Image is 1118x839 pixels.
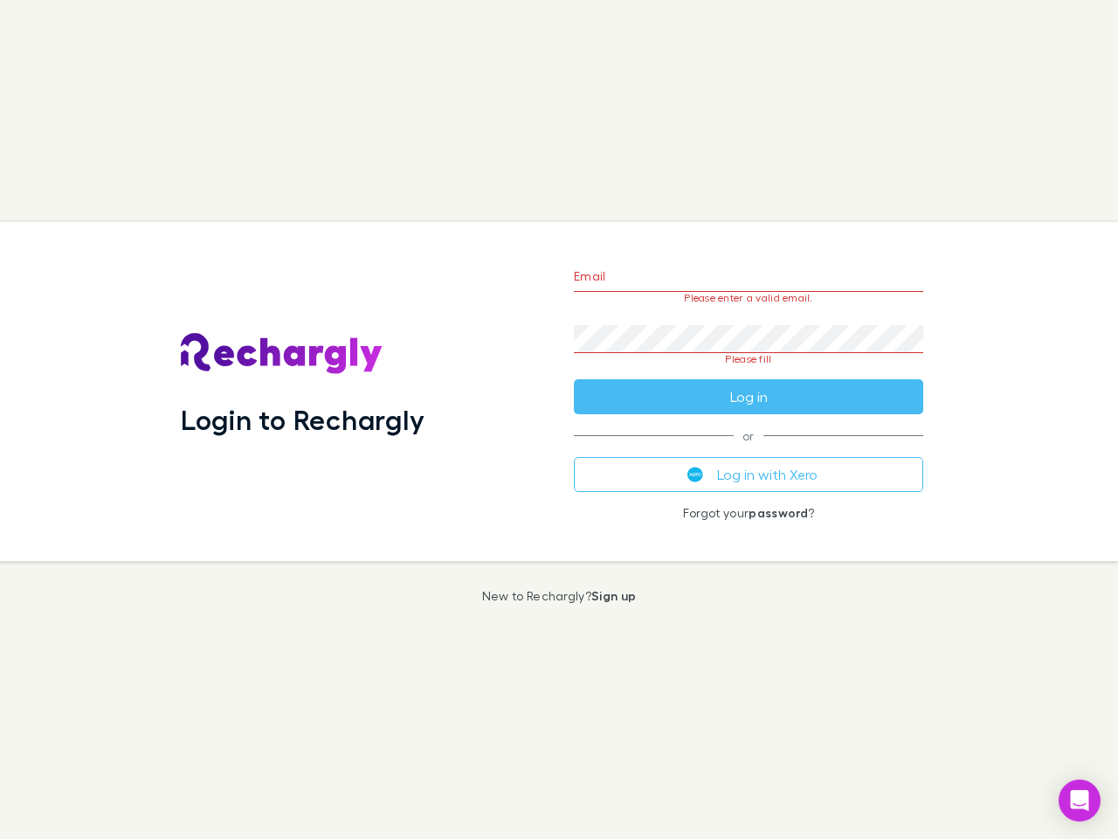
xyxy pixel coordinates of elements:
a: Sign up [591,588,636,603]
button: Log in [574,379,923,414]
p: New to Rechargly? [482,589,637,603]
button: Log in with Xero [574,457,923,492]
img: Rechargly's Logo [181,333,383,375]
a: password [749,505,808,520]
img: Xero's logo [687,467,703,482]
div: Open Intercom Messenger [1059,780,1101,822]
span: or [574,435,923,436]
h1: Login to Rechargly [181,403,424,436]
p: Forgot your ? [574,506,923,520]
p: Please fill [574,353,923,365]
p: Please enter a valid email. [574,292,923,304]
